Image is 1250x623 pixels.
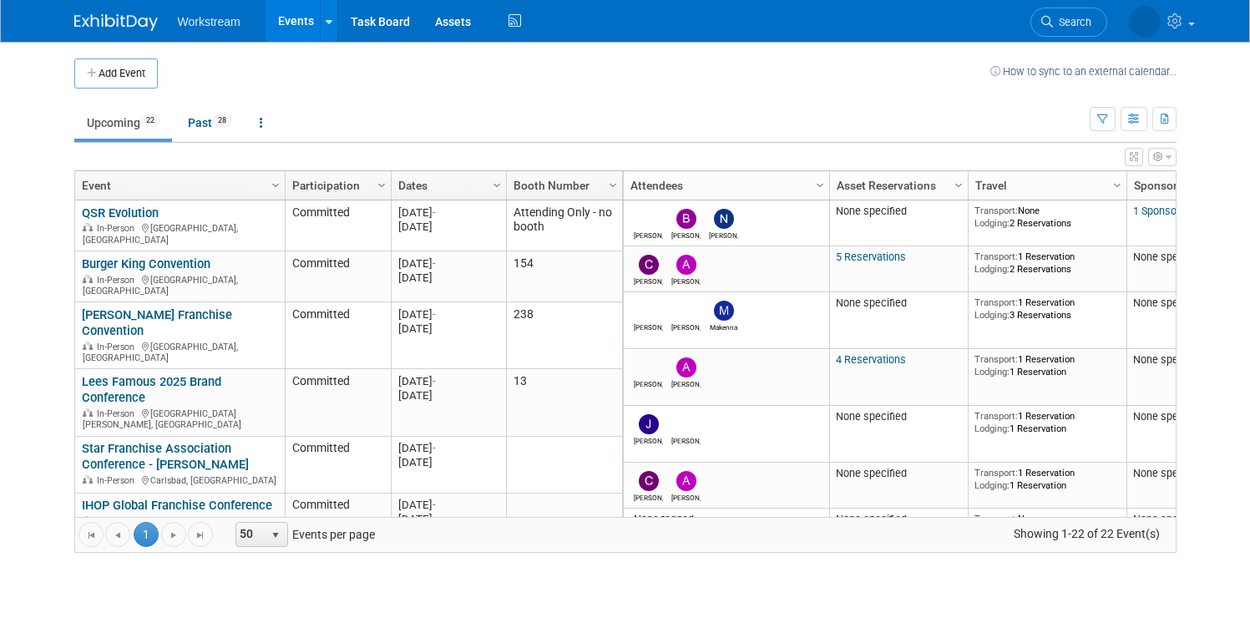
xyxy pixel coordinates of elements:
div: [DATE] [398,388,498,403]
td: Committed [285,437,391,494]
span: In-Person [97,275,139,286]
img: In-Person Event [83,408,93,417]
span: Lodging: [974,217,1010,229]
span: Transport: [974,467,1018,479]
span: Column Settings [813,179,827,192]
span: Go to the previous page [111,529,124,542]
div: [DATE] [398,307,498,322]
span: Workstream [178,15,240,28]
div: [DATE] [398,256,498,271]
div: [DATE] [398,441,498,455]
a: Asset Reservations [837,171,957,200]
div: [GEOGRAPHIC_DATA], [GEOGRAPHIC_DATA] [82,514,277,539]
div: Benjamin Guyaux [671,229,701,240]
a: Sponsorships [1134,171,1241,200]
a: Star Franchise Association Conference - [PERSON_NAME] [82,441,249,472]
div: 1 Reservation 1 Reservation [974,353,1120,377]
a: Travel [975,171,1116,200]
div: Chris Connelly [634,491,663,502]
a: Dates [398,171,495,200]
a: Column Settings [266,171,285,196]
span: - [433,308,436,321]
div: Andrew Walters [671,491,701,502]
img: Xavier Montalvo [676,301,696,321]
span: Transport: [974,205,1018,216]
span: - [433,442,436,454]
div: [DATE] [398,512,498,526]
div: [DATE] [398,205,498,220]
a: Upcoming22 [74,107,172,139]
img: Chris Connelly [639,471,659,491]
span: Transport: [974,410,1018,422]
div: [GEOGRAPHIC_DATA], [GEOGRAPHIC_DATA] [82,272,277,297]
a: Booth Number [514,171,611,200]
span: Transport: [974,353,1018,365]
img: ExhibitDay [74,14,158,31]
td: 13 [506,369,622,436]
div: Jacob Davis [634,434,663,445]
div: None 2 Reservations [974,205,1120,229]
a: Go to the previous page [105,522,130,547]
img: In-Person Event [83,223,93,231]
span: None specified [1133,513,1204,525]
div: Nicole Kim [709,229,738,240]
div: Andrew Walters [671,275,701,286]
div: [DATE] [398,271,498,285]
img: Makenna Clark [714,301,734,321]
a: Past28 [175,107,244,139]
a: Participation [292,171,380,200]
div: [DATE] [398,322,498,336]
span: select [269,529,282,542]
span: Lodging: [974,423,1010,434]
span: Go to the next page [167,529,180,542]
a: How to sync to an external calendar... [990,65,1177,78]
span: Lodging: [974,479,1010,491]
span: Transport: [974,296,1018,308]
div: [DATE] [398,374,498,388]
div: None None [974,513,1120,537]
td: Committed [285,200,391,251]
div: Makenna Clark [709,321,738,332]
img: Andrew Walters [676,357,696,377]
a: Lees Famous 2025 Brand Conference [82,374,221,405]
span: Lodging: [974,366,1010,377]
img: Tatia Meghdadi [1129,6,1161,38]
div: [DATE] [398,498,498,512]
div: Jean Rocha [671,434,701,445]
img: In-Person Event [83,275,93,283]
span: Column Settings [1111,179,1124,192]
span: In-Person [97,475,139,486]
a: Go to the next page [161,522,186,547]
div: 1 Reservation 1 Reservation [974,467,1120,491]
span: Transport: [974,513,1018,524]
a: Event [82,171,274,200]
span: Column Settings [490,179,504,192]
span: In-Person [97,342,139,352]
div: [GEOGRAPHIC_DATA], [GEOGRAPHIC_DATA] [82,220,277,246]
a: 4 Reservations [836,353,906,366]
div: Xavier Montalvo [671,321,701,332]
a: Attendees [630,171,818,200]
span: Showing 1-22 of 22 Event(s) [998,522,1175,545]
div: [DATE] [398,455,498,469]
div: 1 Reservation 1 Reservation [974,410,1120,434]
img: Nicole Kim [714,209,734,229]
span: Column Settings [606,179,620,192]
span: Column Settings [952,179,965,192]
span: None specified [1133,296,1204,309]
span: - [433,499,436,511]
a: Go to the first page [78,522,104,547]
span: 22 [141,114,159,127]
img: Josh Lu [639,301,659,321]
a: QSR Evolution [82,205,159,220]
a: Column Settings [604,171,622,196]
span: None specified [836,205,907,217]
span: None specified [1133,353,1204,366]
img: Marcelo Pinto [639,209,659,229]
div: Chris Connelly [634,275,663,286]
span: None specified [1133,251,1204,263]
td: 154 [506,251,622,302]
div: Andrew Walters [671,377,701,388]
a: 1 Sponsorship [1133,205,1200,217]
a: Column Settings [811,171,829,196]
